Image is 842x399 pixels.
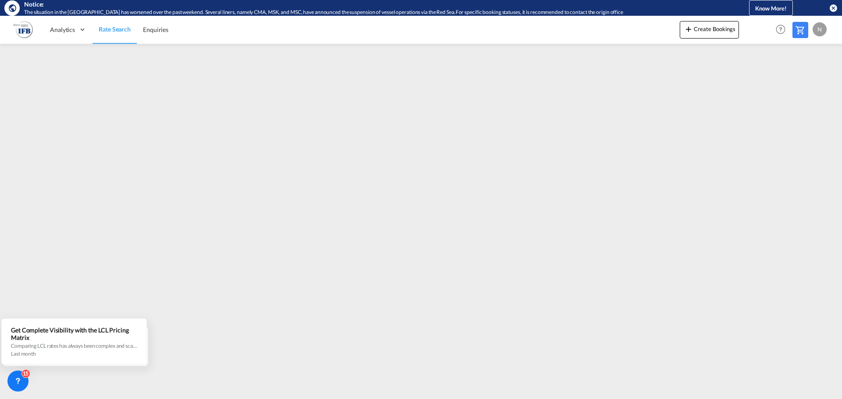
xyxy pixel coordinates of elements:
md-icon: icon-earth [8,4,17,12]
span: Analytics [50,25,75,34]
div: The situation in the Red Sea has worsened over the past weekend. Several liners, namely CMA, MSK,... [24,9,713,16]
span: Help [773,22,788,37]
div: Help [773,22,792,38]
div: N [813,22,827,36]
button: icon-close-circle [829,4,838,12]
span: Enquiries [143,26,168,33]
md-icon: icon-plus 400-fg [683,24,694,34]
span: Rate Search [99,25,131,33]
a: Rate Search [93,15,137,44]
span: Know More! [755,5,787,12]
img: b628ab10256c11eeb52753acbc15d091.png [13,20,33,39]
div: Analytics [44,15,93,44]
button: icon-plus 400-fgCreate Bookings [680,21,739,39]
a: Enquiries [137,15,175,44]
